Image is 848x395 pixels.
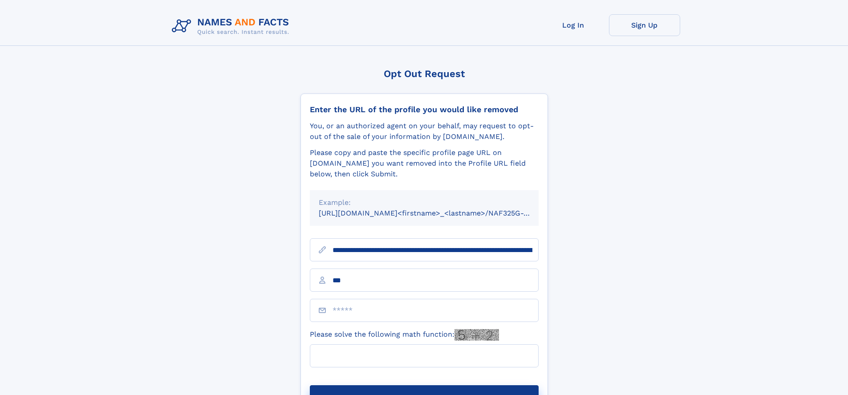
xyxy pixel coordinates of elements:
[168,14,296,38] img: Logo Names and Facts
[310,147,539,179] div: Please copy and paste the specific profile page URL on [DOMAIN_NAME] you want removed into the Pr...
[538,14,609,36] a: Log In
[310,329,499,341] label: Please solve the following math function:
[300,68,548,79] div: Opt Out Request
[310,105,539,114] div: Enter the URL of the profile you would like removed
[310,121,539,142] div: You, or an authorized agent on your behalf, may request to opt-out of the sale of your informatio...
[609,14,680,36] a: Sign Up
[319,209,556,217] small: [URL][DOMAIN_NAME]<firstname>_<lastname>/NAF325G-xxxxxxxx
[319,197,530,208] div: Example:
